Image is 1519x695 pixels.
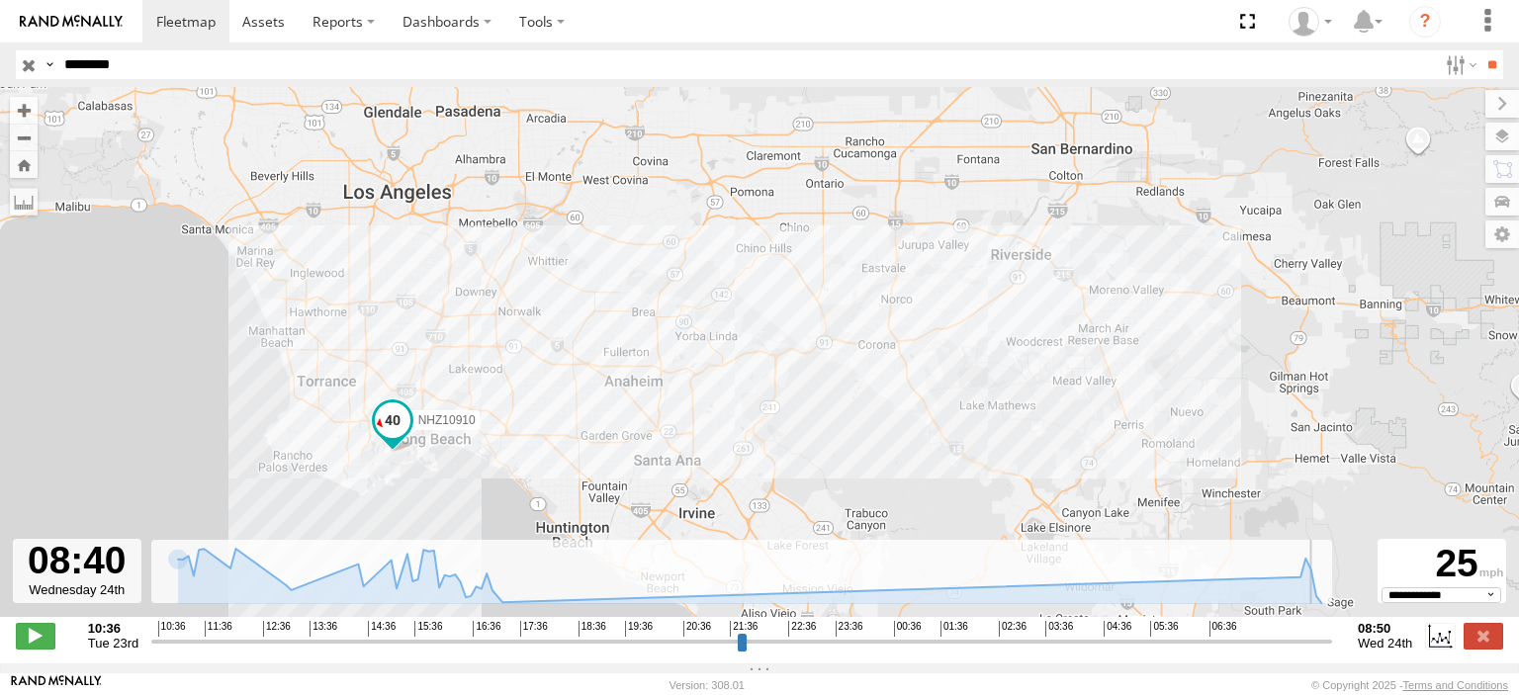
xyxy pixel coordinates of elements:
[205,621,232,637] span: 11:36
[579,621,606,637] span: 18:36
[158,621,186,637] span: 10:36
[1045,621,1073,637] span: 03:36
[1464,623,1503,649] label: Close
[999,621,1027,637] span: 02:36
[10,188,38,216] label: Measure
[1282,7,1339,37] div: Zulema McIntosch
[1381,542,1503,587] div: 25
[1438,50,1480,79] label: Search Filter Options
[1150,621,1178,637] span: 05:36
[836,621,863,637] span: 23:36
[88,621,138,636] strong: 10:36
[940,621,968,637] span: 01:36
[10,124,38,151] button: Zoom out
[263,621,291,637] span: 12:36
[42,50,57,79] label: Search Query
[414,621,442,637] span: 15:36
[683,621,711,637] span: 20:36
[10,151,38,178] button: Zoom Home
[368,621,396,637] span: 14:36
[1311,679,1508,691] div: © Copyright 2025 -
[1358,621,1412,636] strong: 08:50
[670,679,745,691] div: Version: 308.01
[1358,636,1412,651] span: Wed 24th Sep 2025
[1409,6,1441,38] i: ?
[418,413,476,427] span: NHZ10910
[20,15,123,29] img: rand-logo.svg
[473,621,500,637] span: 16:36
[1485,220,1519,248] label: Map Settings
[788,621,816,637] span: 22:36
[1209,621,1237,637] span: 06:36
[11,675,102,695] a: Visit our Website
[1104,621,1131,637] span: 04:36
[520,621,548,637] span: 17:36
[16,623,55,649] label: Play/Stop
[894,621,922,637] span: 00:36
[310,621,337,637] span: 13:36
[88,636,138,651] span: Tue 23rd Sep 2025
[10,97,38,124] button: Zoom in
[625,621,653,637] span: 19:36
[1403,679,1508,691] a: Terms and Conditions
[730,621,758,637] span: 21:36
